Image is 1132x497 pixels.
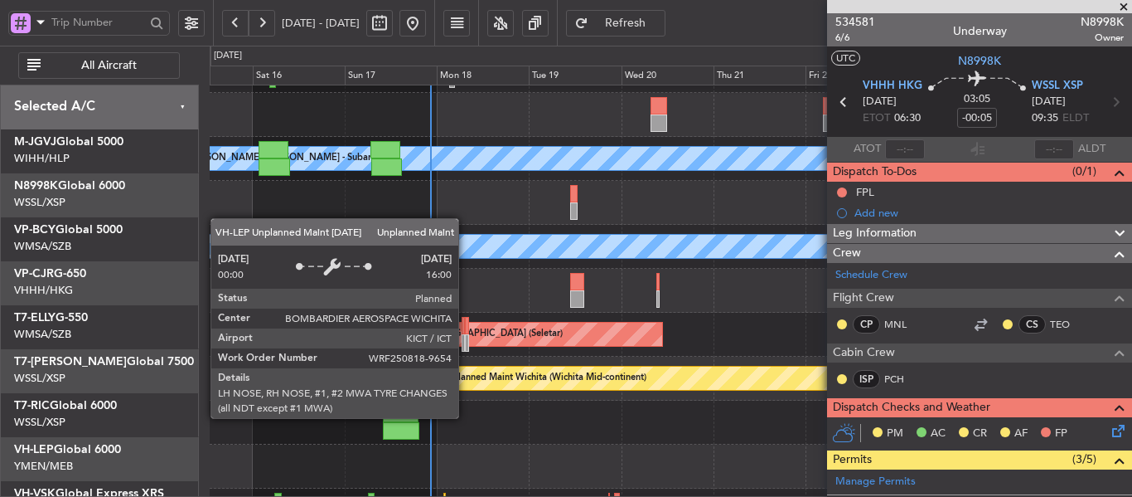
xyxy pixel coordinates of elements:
[973,426,987,442] span: CR
[14,356,127,368] span: T7-[PERSON_NAME]
[854,206,1124,220] div: Add new
[833,451,872,470] span: Permits
[14,400,117,412] a: T7-RICGlobal 6000
[1081,13,1124,31] span: N8998K
[622,66,714,85] div: Wed 20
[592,17,660,29] span: Refresh
[529,66,621,85] div: Tue 19
[833,163,917,182] span: Dispatch To-Dos
[18,52,180,79] button: All Aircraft
[805,66,897,85] div: Fri 22
[835,31,875,45] span: 6/6
[14,268,86,280] a: VP-CJRG-650
[931,426,946,442] span: AC
[14,444,54,456] span: VH-LEP
[14,371,65,386] a: WSSL/XSP
[253,66,345,85] div: Sat 16
[14,224,123,236] a: VP-BCYGlobal 5000
[14,180,125,192] a: N8998KGlobal 6000
[14,444,121,456] a: VH-LEPGlobal 6000
[835,474,916,490] a: Manage Permits
[437,66,529,85] div: Mon 18
[14,327,71,342] a: WMSA/SZB
[14,136,56,148] span: M-JGVJ
[1062,110,1089,127] span: ELDT
[44,60,174,71] span: All Aircraft
[953,22,1007,40] div: Underway
[264,278,459,303] div: Planned Maint [GEOGRAPHIC_DATA] (Seletar)
[14,195,65,210] a: WSSL/XSP
[1081,31,1124,45] span: Owner
[1018,315,1046,334] div: CS
[1072,163,1096,180] span: (0/1)
[853,315,880,334] div: CP
[831,51,860,66] button: UTC
[1050,317,1087,332] a: TEO
[887,426,903,442] span: PM
[833,344,895,363] span: Cabin Crew
[14,151,70,166] a: WIHH/HLP
[833,398,990,417] span: Dispatch Checks and Weather
[833,289,894,308] span: Flight Crew
[958,52,1001,70] span: N8998K
[345,66,437,85] div: Sun 17
[51,10,145,35] input: Trip Number
[863,78,922,95] span: VHHH HKG
[14,224,56,236] span: VP-BCY
[885,139,925,159] input: --:--
[964,91,990,108] span: 03:05
[1072,451,1096,468] span: (3/5)
[835,13,875,31] span: 534581
[14,415,65,430] a: WSSL/XSP
[714,66,805,85] div: Thu 21
[14,400,50,412] span: T7-RIC
[1032,110,1058,127] span: 09:35
[14,459,73,474] a: YMEN/MEB
[833,244,861,263] span: Crew
[14,283,73,298] a: VHHH/HKG
[282,16,360,31] span: [DATE] - [DATE]
[835,267,907,284] a: Schedule Crew
[833,224,917,243] span: Leg Information
[566,10,665,37] button: Refresh
[1055,426,1067,442] span: FP
[856,185,874,199] div: FPL
[853,370,880,388] div: ISP
[894,110,921,127] span: 06:30
[214,49,242,63] div: [DATE]
[356,322,563,347] div: Unplanned Maint [GEOGRAPHIC_DATA] (Seletar)
[14,356,194,368] a: T7-[PERSON_NAME]Global 7500
[1014,426,1028,442] span: AF
[1078,141,1105,158] span: ALDT
[884,372,922,387] a: PCH
[14,312,56,324] span: T7-ELLY
[14,239,71,254] a: WMSA/SZB
[1032,94,1066,110] span: [DATE]
[884,317,922,332] a: MNL
[14,136,123,148] a: M-JGVJGlobal 5000
[863,94,897,110] span: [DATE]
[863,110,890,127] span: ETOT
[14,312,88,324] a: T7-ELLYG-550
[14,268,54,280] span: VP-CJR
[1032,78,1083,95] span: WSSL XSP
[854,141,881,158] span: ATOT
[441,366,646,391] div: Unplanned Maint Wichita (Wichita Mid-continent)
[14,180,58,192] span: N8998K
